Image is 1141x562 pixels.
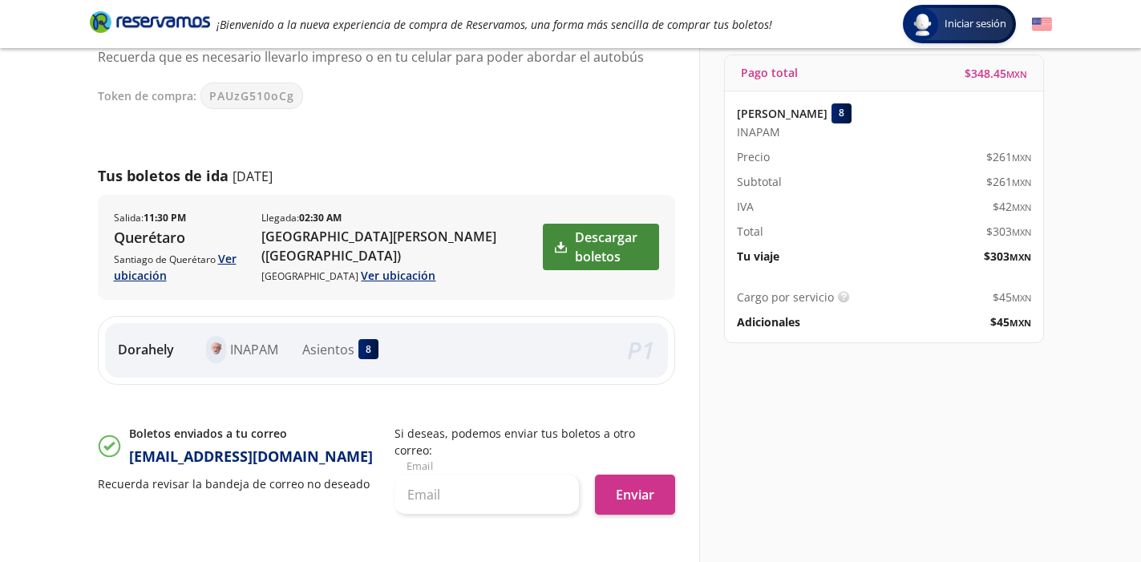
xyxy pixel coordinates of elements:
span: $ 261 [986,173,1031,190]
span: PAUzG510oCg [209,87,294,104]
span: $ 42 [993,198,1031,215]
p: Recuerda que es necesario llevarlo impreso o en tu celular para poder abordar el autobús [98,47,659,67]
a: Ver ubicación [361,268,435,283]
button: Enviar [595,475,675,515]
span: INAPAM [737,123,780,140]
p: IVA [737,198,754,215]
span: $ 45 [993,289,1031,305]
p: Token de compra: [98,87,196,104]
p: INAPAM [230,340,278,359]
small: MXN [1012,226,1031,238]
small: MXN [1012,176,1031,188]
a: Descargar boletos [543,224,659,270]
span: $ 303 [984,248,1031,265]
p: Recuerda revisar la bandeja de correo no deseado [98,475,378,492]
em: ¡Bienvenido a la nueva experiencia de compra de Reservamos, una forma más sencilla de comprar tus... [216,17,772,32]
p: Subtotal [737,173,782,190]
p: Boletos enviados a tu correo [129,425,373,442]
small: MXN [1010,317,1031,329]
span: $ 261 [986,148,1031,165]
a: Brand Logo [90,10,210,38]
p: [GEOGRAPHIC_DATA] [261,267,540,284]
em: P 1 [627,334,655,366]
span: $ 303 [986,223,1031,240]
p: Pago total [741,64,798,81]
span: $ 348.45 [965,65,1027,82]
p: [PERSON_NAME] [737,105,827,122]
iframe: Messagebird Livechat Widget [1048,469,1125,546]
p: Querétaro [114,227,246,249]
p: Asientos [302,340,354,359]
small: MXN [1010,251,1031,263]
small: MXN [1012,152,1031,164]
small: MXN [1012,292,1031,304]
a: Ver ubicación [114,251,237,283]
b: 02:30 AM [299,211,342,224]
small: MXN [1012,201,1031,213]
p: [DATE] [233,167,273,186]
span: $ 45 [990,313,1031,330]
b: 11:30 PM [144,211,186,224]
span: Iniciar sesión [938,16,1013,32]
p: [EMAIL_ADDRESS][DOMAIN_NAME] [129,446,373,467]
p: Adicionales [737,313,800,330]
input: Email [394,475,579,515]
p: [GEOGRAPHIC_DATA][PERSON_NAME] ([GEOGRAPHIC_DATA]) [261,227,540,265]
i: Brand Logo [90,10,210,34]
p: Tu viaje [737,248,779,265]
small: MXN [1006,68,1027,80]
div: 8 [831,103,852,123]
p: Precio [737,148,770,165]
p: Tus boletos de ida [98,165,229,187]
p: Cargo por servicio [737,289,834,305]
button: English [1032,14,1052,34]
p: Si deseas, podemos enviar tus boletos a otro correo: [394,425,675,459]
p: Salida : [114,211,186,225]
p: Dorahely [118,340,174,359]
p: Total [737,223,763,240]
div: 8 [358,339,378,359]
p: Llegada : [261,211,342,225]
p: Santiago de Querétaro [114,250,246,284]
